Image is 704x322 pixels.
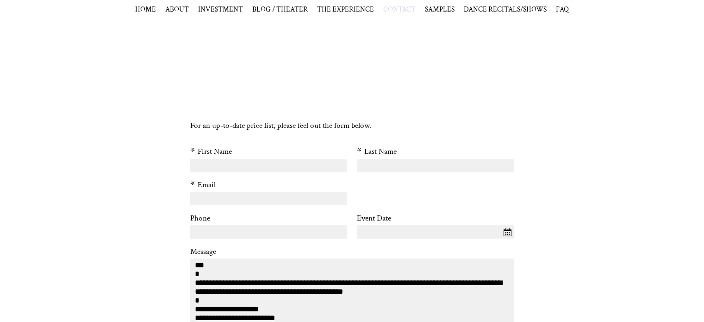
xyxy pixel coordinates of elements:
[190,120,514,131] p: For an up-to-date price list, please feel out the form below.
[198,5,243,14] a: INVESTMENT
[357,213,391,223] label: Event Date
[556,5,569,14] a: FAQ
[364,146,397,157] label: Last Name
[165,5,189,14] a: ABOUT
[190,213,210,223] label: Phone
[383,5,416,14] a: CONTACT
[198,180,216,190] label: Email
[252,5,308,14] a: BLOG / THEATER
[190,246,216,257] label: Message
[317,5,374,14] a: THE EXPERIENCE
[425,5,455,14] span: SAMPLES
[198,146,232,157] label: First Name
[135,5,156,14] a: HOME
[464,5,547,14] span: DANCE RECITALS/SHOWS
